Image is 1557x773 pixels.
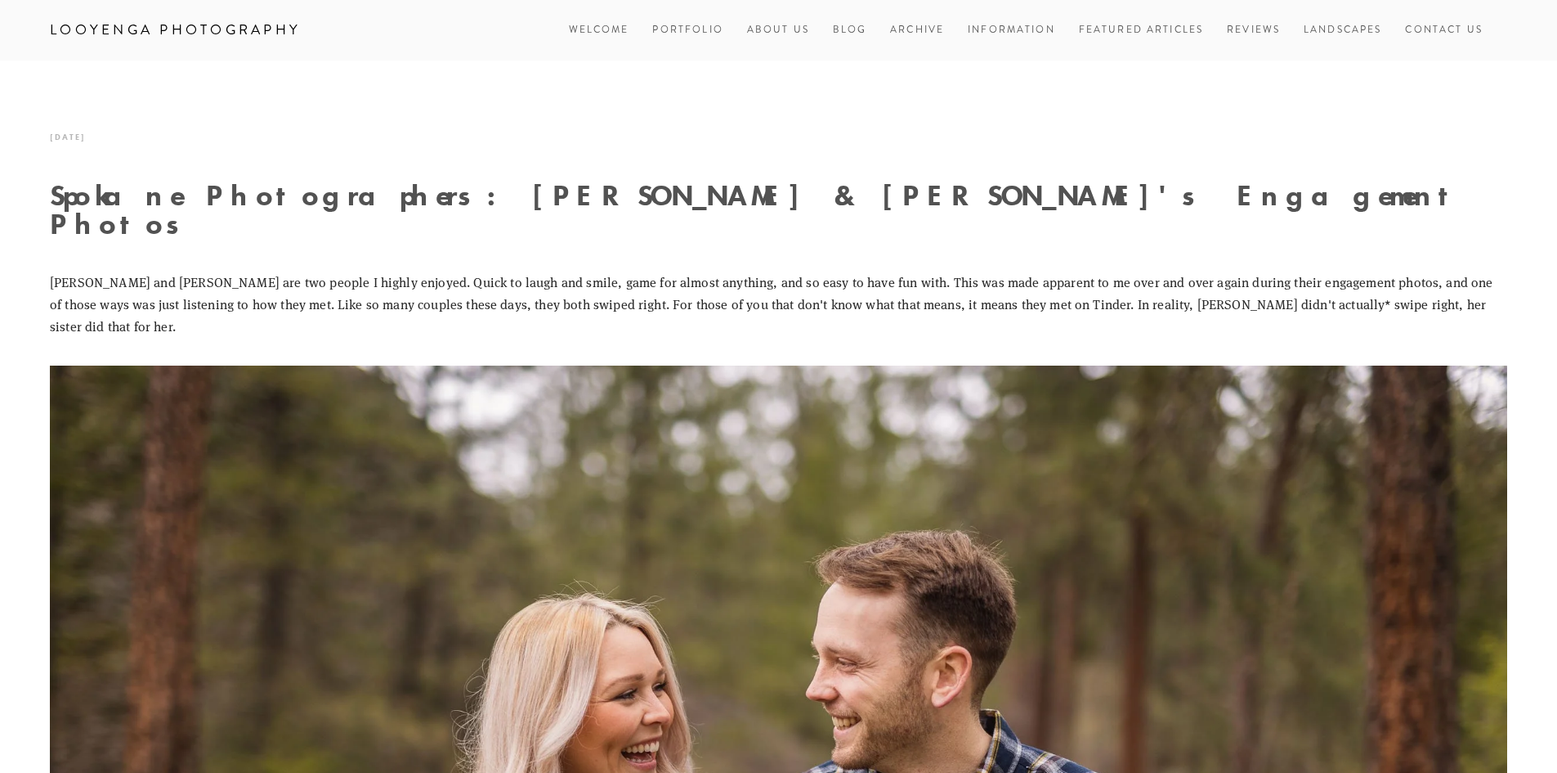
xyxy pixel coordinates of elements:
[1304,19,1382,41] a: Landscapes
[50,126,86,148] time: [DATE]
[50,271,1507,338] p: [PERSON_NAME] and [PERSON_NAME] are two people I highly enjoyed. Quick to laugh and smile, game f...
[1405,19,1483,41] a: Contact Us
[747,19,809,41] a: About Us
[1227,19,1280,41] a: Reviews
[652,23,723,37] a: Portfolio
[38,16,313,44] a: Looyenga Photography
[968,23,1055,37] a: Information
[569,19,629,41] a: Welcome
[890,19,944,41] a: Archive
[833,19,867,41] a: Blog
[1079,19,1204,41] a: Featured Articles
[50,181,1507,238] h1: Spokane Photographers: [PERSON_NAME] & [PERSON_NAME]'s Engagement Photos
